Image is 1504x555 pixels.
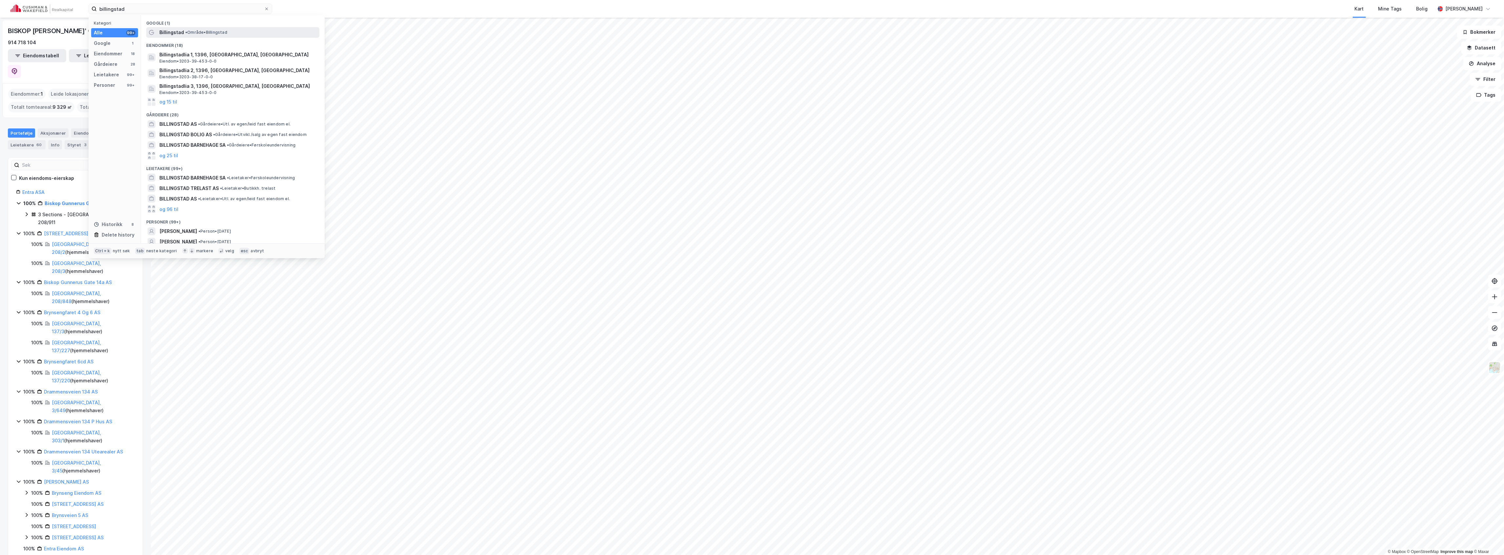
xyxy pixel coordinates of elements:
div: Styret [65,140,91,149]
div: velg [225,248,234,254]
div: Totalt byggareal : [77,102,143,112]
span: Gårdeiere • Førskoleundervisning [227,143,295,148]
span: 9 329 ㎡ [52,103,72,111]
div: 100% [23,388,35,396]
div: Ctrl + k [94,248,112,254]
span: Gårdeiere • Utl. av egen/leid fast eiendom el. [198,122,291,127]
button: Filter [1470,73,1501,86]
div: markere [196,248,213,254]
button: Leietakertabell [69,49,127,62]
div: 100% [23,200,36,207]
span: Eiendom • 3203-39-453-0-0 [159,59,217,64]
span: Eiendom • 3203-39-453-0-0 [159,90,217,95]
a: [STREET_ADDRESS] AS [52,535,104,540]
a: Mapbox [1388,549,1406,554]
div: Aksjonærer [38,128,69,138]
img: Z [1489,361,1501,374]
span: BILLINGSTAD BARNEHAGE SA [159,141,226,149]
span: Leietaker • Butikkh. trelast [220,186,275,191]
button: og 96 til [159,205,178,213]
span: BILLINGSTAD TRELAST AS [159,184,219,192]
a: [GEOGRAPHIC_DATA], 3/649 [52,400,101,413]
div: ( hjemmelshaver ) [52,459,135,475]
div: 60 [35,142,43,148]
button: Bokmerker [1457,26,1501,39]
img: cushman-wakefield-realkapital-logo.202ea83816669bd177139c58696a8fa1.svg [10,4,73,13]
span: Billingstadlia 1, 1396, [GEOGRAPHIC_DATA], [GEOGRAPHIC_DATA] [159,51,317,59]
div: ( hjemmelshaver ) [52,429,135,445]
div: Kart [1355,5,1364,13]
div: 100% [31,399,43,407]
div: ( hjemmelshaver ) [52,369,135,385]
div: Kategori [94,21,138,26]
div: 100% [31,523,43,530]
div: Delete history [102,231,134,239]
span: • [213,132,215,137]
div: avbryt [251,248,264,254]
span: BILLINGSTAD AS [159,195,197,203]
div: Eiendommer (18) [141,38,325,49]
input: Søk [19,160,91,170]
span: Person • [DATE] [198,239,231,244]
span: • [198,196,200,201]
div: BISKOP [PERSON_NAME]' GATE 6 AS [8,26,122,36]
div: Personer (99+) [141,214,325,226]
input: Søk på adresse, matrikkel, gårdeiere, leietakere eller personer [97,4,264,14]
button: Eiendomstabell [8,49,66,62]
a: Biskop Gunnerus Gate 14a AS [44,279,112,285]
div: 100% [31,534,43,542]
span: BILLINGSTAD BARNEHAGE SA [159,174,226,182]
div: esc [239,248,250,254]
div: 100% [23,478,35,486]
span: [PERSON_NAME] [159,227,197,235]
a: [PERSON_NAME] AS [44,479,89,485]
div: 100% [23,545,35,553]
span: Område • Billingstad [185,30,227,35]
div: 100% [23,230,35,238]
div: 3 [82,142,89,148]
div: 100% [23,418,35,426]
a: [GEOGRAPHIC_DATA], 3/45 [52,460,101,473]
span: • [185,30,187,35]
a: [GEOGRAPHIC_DATA], 208/3 [52,260,101,274]
div: ( hjemmelshaver ) [52,240,135,256]
button: Analyse [1463,57,1501,70]
a: OpenStreetMap [1407,549,1439,554]
div: tab [135,248,145,254]
div: 100% [23,278,35,286]
a: [GEOGRAPHIC_DATA], 208/848 [52,291,101,304]
div: 100% [31,511,43,519]
a: Brynsveien 5 AS [52,512,88,518]
span: [PERSON_NAME] [159,238,197,246]
button: Tags [1471,88,1501,102]
div: 99+ [126,83,135,88]
a: Drammensveien 134 P Hus AS [44,419,112,424]
a: [GEOGRAPHIC_DATA], 137/220 [52,370,101,383]
span: • [198,239,200,244]
div: 100% [31,290,43,297]
div: Totalt tomteareal : [8,102,74,112]
div: 914 718 104 [8,39,36,47]
div: 100% [31,459,43,467]
div: Bolig [1416,5,1428,13]
div: 1 [130,41,135,46]
div: Mine Tags [1378,5,1402,13]
div: 8 [130,222,135,227]
div: Leide lokasjoner : [48,89,95,99]
div: 100% [31,489,43,497]
div: 100% [23,448,35,456]
span: Eiendom • 3203-38-17-0-0 [159,74,213,80]
a: Drammensveien 134 Utearealer AS [44,449,123,454]
span: • [220,186,222,191]
span: 1 [41,90,43,98]
a: Drammensveien 134 AS [44,389,98,394]
iframe: Chat Widget [1471,524,1504,555]
span: Gårdeiere • Utvikl./salg av egen fast eiendom [213,132,307,137]
div: 100% [23,358,35,366]
span: BILLINGSTAD AS [159,120,197,128]
div: Gårdeiere (28) [141,107,325,119]
div: 100% [31,500,43,508]
a: Brynsengfaret 6cd AS [44,359,93,364]
span: Leietaker • Førskoleundervisning [227,175,295,181]
div: 100% [31,240,43,248]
